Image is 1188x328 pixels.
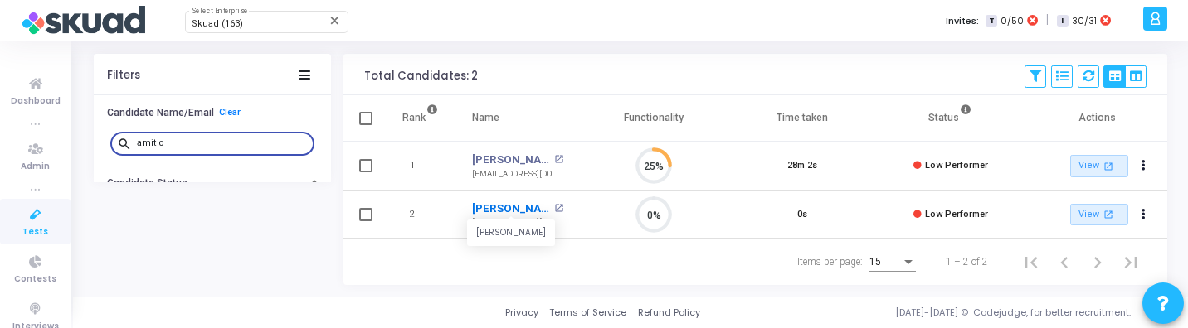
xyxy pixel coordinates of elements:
[986,15,996,27] span: T
[11,94,61,109] span: Dashboard
[505,306,538,320] a: Privacy
[137,138,308,148] input: Search...
[107,69,140,82] div: Filters
[472,200,550,217] a: [PERSON_NAME]
[472,109,499,127] div: Name
[580,95,728,142] th: Functionality
[1101,207,1115,221] mat-icon: open_in_new
[219,107,241,118] a: Clear
[1132,155,1156,178] button: Actions
[21,4,145,37] img: logo
[94,100,331,126] button: Candidate Name/EmailClear
[797,208,807,222] div: 0s
[554,155,563,164] mat-icon: open_in_new
[946,14,979,28] label: Invites:
[329,14,342,27] mat-icon: Clear
[22,225,48,239] span: Tests
[117,136,137,151] mat-icon: search
[1114,245,1147,278] button: Last page
[192,18,243,29] span: Skuad (163)
[1001,14,1024,28] span: 0/50
[1025,95,1173,142] th: Actions
[107,107,214,119] h6: Candidate Name/Email
[549,306,626,320] a: Terms of Service
[107,177,187,190] h6: Candidate Status
[1070,155,1128,177] a: View
[14,273,56,287] span: Contests
[777,109,828,127] div: Time taken
[385,191,455,239] td: 2
[869,256,881,268] span: 15
[1101,159,1115,173] mat-icon: open_in_new
[385,95,455,142] th: Rank
[472,216,563,229] div: [EMAIL_ADDRESS][DOMAIN_NAME]
[1081,245,1114,278] button: Next page
[1015,245,1048,278] button: First page
[797,254,863,269] div: Items per page:
[21,160,50,174] span: Admin
[1072,14,1097,28] span: 30/31
[869,257,916,268] mat-select: Items per page:
[1048,245,1081,278] button: Previous page
[925,160,988,171] span: Low Performer
[1070,204,1128,226] a: View
[94,171,331,196] button: Candidate Status
[385,142,455,191] td: 1
[925,209,988,219] span: Low Performer
[638,306,700,320] a: Refund Policy
[472,168,563,181] div: [EMAIL_ADDRESS][DOMAIN_NAME]
[787,159,817,173] div: 28m 2s
[1132,203,1156,226] button: Actions
[946,254,988,269] div: 1 – 2 of 2
[700,306,1167,320] div: [DATE]-[DATE] © Codejudge, for better recruitment.
[554,204,563,213] mat-icon: open_in_new
[877,95,1025,142] th: Status
[467,220,555,246] div: [PERSON_NAME]
[1046,12,1049,29] span: |
[364,70,478,83] div: Total Candidates: 2
[1057,15,1068,27] span: I
[1103,65,1147,88] div: View Options
[472,152,550,168] a: [PERSON_NAME]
